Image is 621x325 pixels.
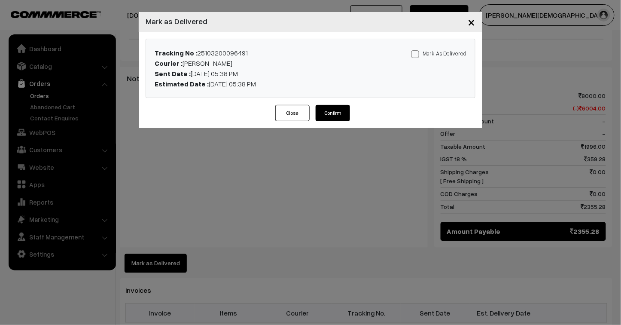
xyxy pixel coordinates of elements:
b: Estimated Date : [155,80,209,88]
button: Close [461,9,482,35]
h4: Mark as Delivered [146,15,207,27]
b: Sent Date : [155,69,191,78]
div: 25103200096491 [PERSON_NAME] [DATE] 05:38 PM [DATE] 05:38 PM [148,48,365,89]
label: Mark As Delivered [411,49,466,58]
span: × [468,14,475,30]
button: Close [275,105,310,121]
button: Confirm [316,105,350,121]
b: Tracking No : [155,49,197,57]
b: Courier : [155,59,183,67]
